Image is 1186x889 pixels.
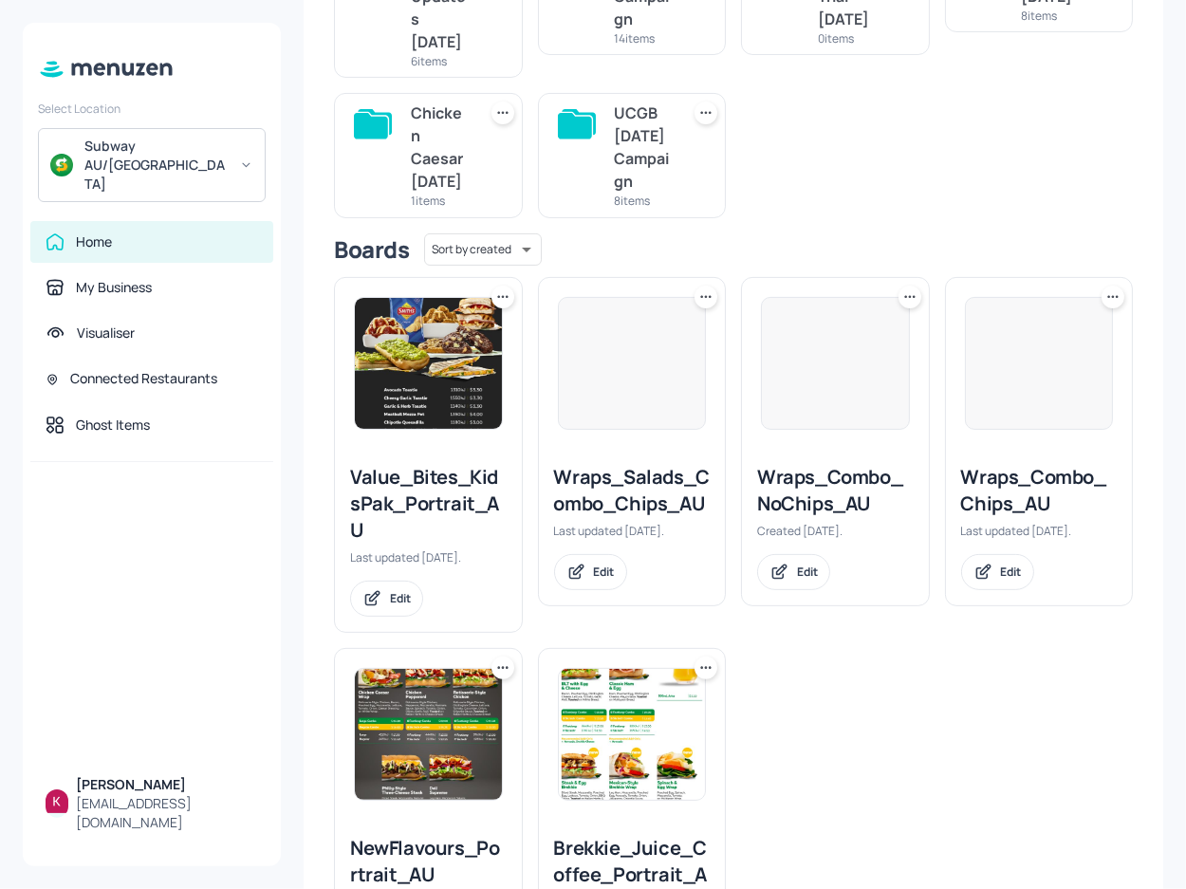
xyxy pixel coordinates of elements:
div: 8 items [1022,8,1080,24]
img: avatar [50,154,73,176]
div: Subway AU/[GEOGRAPHIC_DATA] [84,137,228,194]
div: Boards [334,234,409,265]
div: Edit [1001,564,1022,580]
div: 14 items [615,30,673,46]
div: NewFlavours_Portrait_AU [350,835,507,888]
div: Chicken Caesar [DATE] [411,102,469,193]
div: Value_Bites_KidsPak_Portrait_AU [350,464,507,544]
div: Created [DATE]. [757,523,914,539]
div: UCGB [DATE] Campaign [615,102,673,193]
div: My Business [76,278,152,297]
div: [EMAIL_ADDRESS][DOMAIN_NAME] [76,794,258,832]
div: 1 items [411,193,469,209]
div: Last updated [DATE]. [961,523,1118,539]
div: Wraps_Combo_Chips_AU [961,464,1118,517]
div: Visualiser [77,324,135,343]
div: 0 items [818,30,876,46]
div: Edit [797,564,818,580]
div: Home [76,232,112,251]
div: Wraps_Combo_NoChips_AU [757,464,914,517]
div: Edit [390,590,411,606]
div: Ghost Items [76,416,150,435]
div: Select Location [38,101,266,117]
div: 8 items [615,193,673,209]
div: Sort by created [424,231,542,269]
div: Last updated [DATE]. [554,523,711,539]
div: [PERSON_NAME] [76,775,258,794]
img: ALm5wu0uMJs5_eqw6oihenv1OotFdBXgP3vgpp2z_jxl=s96-c [46,789,68,812]
div: Last updated [DATE]. [350,549,507,565]
div: Wraps_Salads_Combo_Chips_AU [554,464,711,517]
div: 6 items [411,53,469,69]
img: 2025-08-15-1755229831722uwo3zd56jia.jpeg [355,298,502,429]
div: Edit [594,564,615,580]
img: 2025-04-22-1745359331168lmhxmwprwa8.jpeg [355,669,502,800]
img: 2025-05-28-17484759274773wfl3qo90jf.jpeg [559,669,706,800]
div: Connected Restaurants [70,369,217,388]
